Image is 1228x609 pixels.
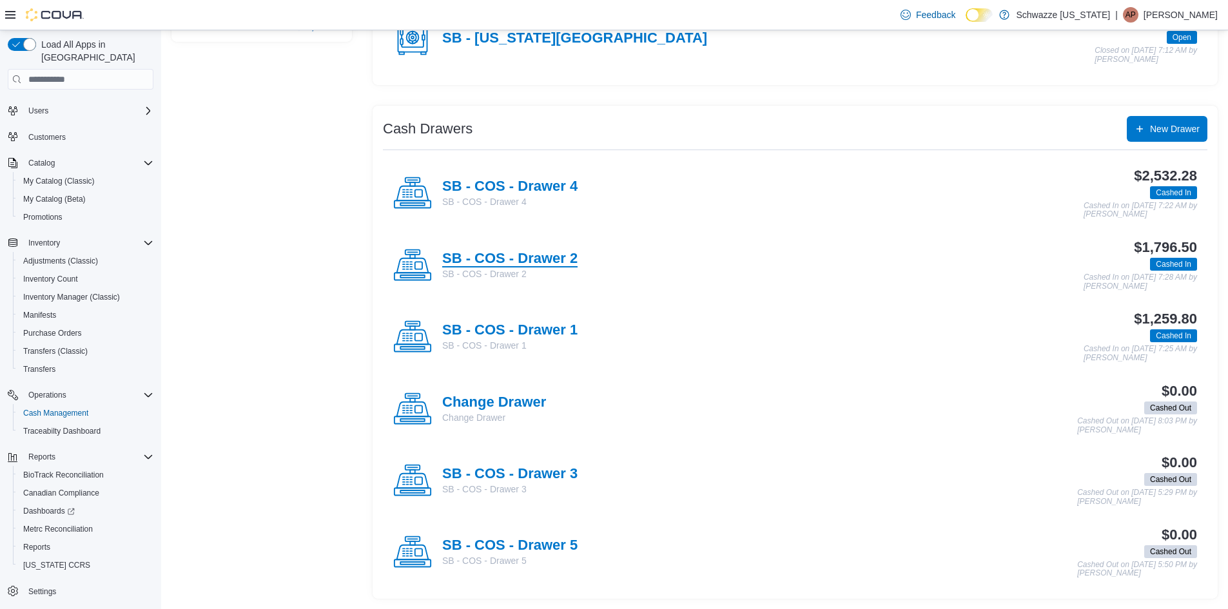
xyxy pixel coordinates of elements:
a: My Catalog (Classic) [18,173,100,189]
span: Catalog [28,158,55,168]
span: Transfers [23,364,55,374]
button: Customers [3,128,159,146]
span: Manifests [18,307,153,323]
span: Transfers (Classic) [18,343,153,359]
span: Promotions [18,209,153,225]
a: Metrc Reconciliation [18,521,98,537]
span: Operations [28,390,66,400]
button: Transfers [13,360,159,378]
span: Cashed Out [1150,474,1191,485]
span: Users [23,103,153,119]
span: Metrc Reconciliation [23,524,93,534]
span: [US_STATE] CCRS [23,560,90,570]
span: Transfers [18,362,153,377]
a: Feedback [895,2,960,28]
span: Cashed In [1156,330,1191,342]
a: Reports [18,539,55,555]
button: Inventory Manager (Classic) [13,288,159,306]
span: Canadian Compliance [23,488,99,498]
span: Cashed Out [1144,473,1197,486]
a: Promotions [18,209,68,225]
span: Dark Mode [966,22,966,23]
a: My Catalog (Beta) [18,191,91,207]
span: My Catalog (Classic) [18,173,153,189]
span: Load All Apps in [GEOGRAPHIC_DATA] [36,38,153,64]
h4: SB - COS - Drawer 2 [442,251,578,267]
span: My Catalog (Beta) [18,191,153,207]
span: Dashboards [23,506,75,516]
span: Settings [23,583,153,599]
button: Reports [23,449,61,465]
p: SB - COS - Drawer 1 [442,339,578,352]
span: Washington CCRS [18,557,153,573]
span: Open [1167,31,1197,44]
button: Users [23,103,54,119]
span: Reports [28,452,55,462]
span: Customers [23,129,153,145]
span: Traceabilty Dashboard [18,423,153,439]
span: Cashed Out [1150,546,1191,557]
a: Inventory Count [18,271,83,287]
button: Cash Management [13,404,159,422]
button: Transfers (Classic) [13,342,159,360]
p: Cashed Out on [DATE] 8:03 PM by [PERSON_NAME] [1077,417,1197,434]
button: Canadian Compliance [13,484,159,502]
button: My Catalog (Classic) [13,172,159,190]
p: SB - COS - Drawer 2 [442,267,578,280]
span: Metrc Reconciliation [18,521,153,537]
h4: SB - COS - Drawer 1 [442,322,578,339]
span: New Drawer [1150,122,1200,135]
button: Operations [3,386,159,404]
span: Settings [28,586,56,597]
h3: $1,796.50 [1134,240,1197,255]
span: Inventory Count [23,274,78,284]
h3: $0.00 [1162,527,1197,543]
p: Cashed In on [DATE] 7:25 AM by [PERSON_NAME] [1084,345,1197,362]
p: | [1115,7,1118,23]
span: Open [1173,32,1191,43]
span: Cash Management [23,408,88,418]
span: Cashed In [1150,258,1197,271]
a: Traceabilty Dashboard [18,423,106,439]
h4: SB - COS - Drawer 5 [442,537,578,554]
span: Inventory Manager (Classic) [18,289,153,305]
a: [US_STATE] CCRS [18,557,95,573]
button: Traceabilty Dashboard [13,422,159,440]
span: Reports [18,539,153,555]
button: Metrc Reconciliation [13,520,159,538]
span: Cashed In [1150,186,1197,199]
h4: Change Drawer [442,394,546,411]
span: Cash Management [18,405,153,421]
span: Canadian Compliance [18,485,153,501]
span: Inventory Manager (Classic) [23,292,120,302]
span: Dashboards [18,503,153,519]
span: BioTrack Reconciliation [18,467,153,483]
p: Cashed In on [DATE] 7:22 AM by [PERSON_NAME] [1084,202,1197,219]
p: SB - COS - Drawer 4 [442,195,578,208]
a: Dashboards [18,503,80,519]
button: Adjustments (Classic) [13,252,159,270]
p: SB - COS - Drawer 3 [442,483,578,496]
span: Traceabilty Dashboard [23,426,101,436]
span: Transfers (Classic) [23,346,88,356]
a: Dashboards [13,502,159,520]
a: Adjustments (Classic) [18,253,103,269]
button: Reports [13,538,159,556]
h4: SB - COS - Drawer 3 [442,466,578,483]
h3: $0.00 [1162,455,1197,470]
span: Manifests [23,310,56,320]
button: Inventory [23,235,65,251]
button: Users [3,102,159,120]
p: Cashed Out on [DATE] 5:50 PM by [PERSON_NAME] [1077,561,1197,578]
button: BioTrack Reconciliation [13,466,159,484]
p: Cashed In on [DATE] 7:28 AM by [PERSON_NAME] [1084,273,1197,291]
span: Cashed In [1156,258,1191,270]
span: Customers [28,132,66,142]
span: Feedback [916,8,955,21]
span: My Catalog (Classic) [23,176,95,186]
button: Catalog [23,155,60,171]
p: Schwazze [US_STATE] [1016,7,1110,23]
span: Adjustments (Classic) [23,256,98,266]
span: Adjustments (Classic) [18,253,153,269]
a: Transfers [18,362,61,377]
